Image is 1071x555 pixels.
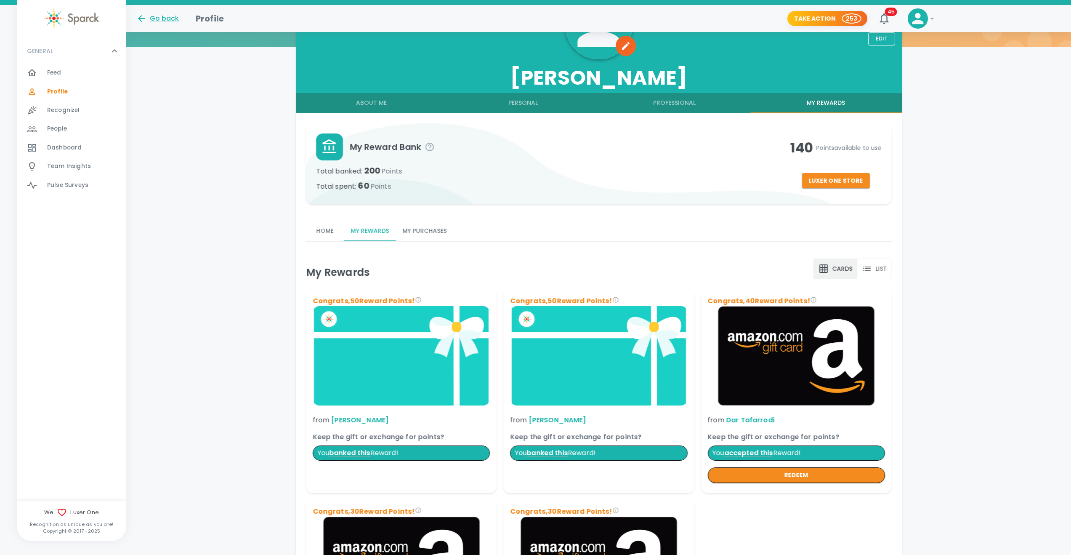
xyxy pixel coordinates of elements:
[17,38,126,64] div: GENERAL
[316,179,790,192] p: Total spent :
[415,296,421,303] svg: Congrats on your reward! You can either redeem the total reward points for something else with th...
[47,106,80,115] span: Recognize!
[47,181,88,189] span: Pulse Surveys
[306,221,344,241] button: Home
[296,93,902,113] div: full width tabs
[17,8,126,28] a: Sparck logo
[510,432,687,442] p: Keep the gift or exchange for points?
[350,140,790,154] span: My Reward Bank
[47,88,68,96] span: Profile
[47,69,61,77] span: Feed
[196,12,224,25] h1: Profile
[750,93,902,113] button: My Rewards
[313,446,490,461] p: You Reward!
[857,259,892,279] button: list
[510,446,687,461] p: You Reward!
[17,507,126,518] span: We Luxer One
[599,93,750,113] button: Professional
[47,125,67,133] span: People
[447,93,599,113] button: Personal
[813,259,892,279] div: text alignment
[724,448,773,458] span: You accepted this reward. Make sure you redeemed it
[612,507,619,514] svg: Congrats on your reward! You can either redeem the total reward points for something else with th...
[27,47,53,55] p: GENERAL
[306,221,892,241] div: rewards-tabs
[17,64,126,82] a: Feed
[707,467,885,483] button: redeem
[17,120,126,138] a: People
[313,415,490,425] p: from
[296,66,902,90] h3: [PERSON_NAME]
[790,139,882,156] h4: 140
[612,296,619,303] svg: Congrats on your reward! You can either redeem the total reward points for something else with th...
[707,446,885,461] p: You Reward!
[526,448,568,458] span: You banked this reward. This reward amount was already added to your wallet balance
[17,521,126,528] p: Recognition as unique as you are!
[510,296,687,306] p: Congrats, 50 Reward Points!
[344,221,396,241] button: My Rewards
[816,144,881,152] span: Points available to use
[874,8,894,29] button: 45
[17,176,126,195] a: Pulse Surveys
[17,83,126,101] a: Profile
[707,415,885,425] p: from
[306,265,370,279] h5: My Rewards
[707,296,885,306] p: Congrats, 40 Reward Points!
[813,259,857,279] button: cards
[364,165,402,176] span: 200
[296,93,447,113] button: About Me
[313,296,490,306] p: Congrats, 50 Reward Points!
[846,14,857,23] p: 253
[47,144,82,152] span: Dashboard
[47,162,91,171] span: Team Insights
[396,221,453,241] button: My Purchases
[17,139,126,157] a: Dashboard
[316,164,790,177] p: Total banked :
[313,507,490,517] p: Congrats, 30 Reward Points!
[358,180,391,192] span: 60
[329,448,370,458] span: You banked this reward. This reward amount was already added to your wallet balance
[313,432,490,442] p: Keep the gift or exchange for points?
[313,306,490,406] img: Brand logo
[370,181,391,191] span: Points
[17,157,126,176] a: Team Insights
[331,415,388,425] a: [PERSON_NAME]
[802,173,869,189] button: Luxer One Store
[17,101,126,120] a: Recognize!
[707,306,885,406] img: Brand logo
[17,528,126,534] p: Copyright © 2017 - 2025
[529,415,586,425] a: [PERSON_NAME]
[707,432,885,442] p: Keep the gift or exchange for points?
[381,166,402,176] span: Points
[868,32,895,45] button: Edit
[810,296,817,303] svg: Congrats on your reward! You can either redeem the total reward points for something else with th...
[17,64,126,198] div: GENERAL
[787,11,867,27] button: Take Action 253
[885,8,897,16] span: 45
[726,415,774,425] a: Dar Tafarrodi
[44,8,99,28] img: Sparck logo
[510,306,687,406] img: Brand logo
[510,507,687,517] p: Congrats, 30 Reward Points!
[415,507,421,514] svg: Congrats on your reward! You can either redeem the total reward points for something else with th...
[510,415,687,425] p: from
[136,13,179,24] button: Go back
